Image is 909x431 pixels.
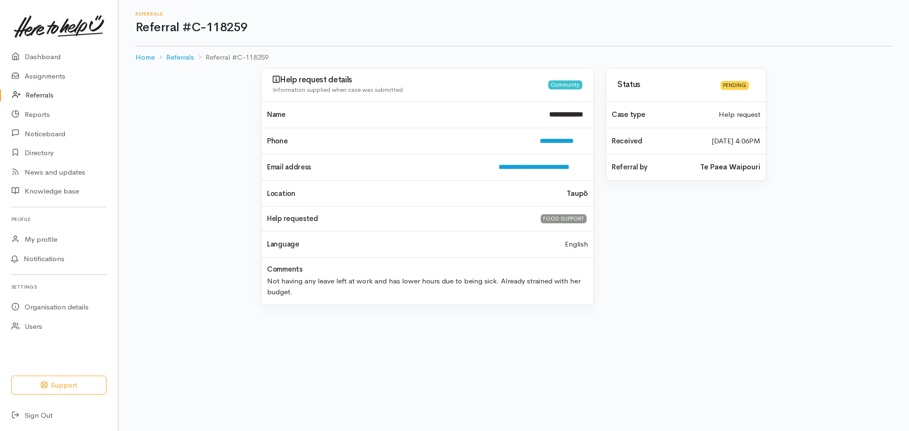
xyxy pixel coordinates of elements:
div: Community [548,80,582,89]
h4: Email address [267,163,487,171]
h6: Profile [11,213,107,226]
h1: Referral #C-118259 [135,21,892,35]
button: Support [11,376,107,395]
li: Referral #C-118259 [194,52,268,63]
h4: Name [267,111,538,119]
nav: breadcrumb [135,46,892,69]
h4: Language [267,240,299,248]
h4: Comments [267,265,303,273]
div: Pending [721,81,749,90]
a: Home [135,52,155,63]
h4: Location [267,190,555,198]
div: English [559,239,594,250]
h3: Help request details [273,75,548,85]
span: Information supplied when case was submitted [273,86,403,94]
div: FOOD SUPPORT [541,214,587,223]
h6: Settings [11,281,107,293]
b: Te Paea Waipouri [700,162,760,173]
h4: Phone [267,137,528,145]
time: [DATE] 4:06PM [712,136,760,147]
h4: Case type [612,111,707,119]
h4: Received [612,137,700,145]
div: Help request [713,109,766,120]
div: Not having any leave left at work and has lower hours due to being sick. Already strained with he... [261,273,594,297]
a: Referrals [166,52,194,63]
h6: Referrals [135,11,892,17]
b: Taupō [567,188,588,199]
h4: Referral by [612,163,689,171]
h4: Help requested [267,215,528,223]
h3: Status [617,80,715,89]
